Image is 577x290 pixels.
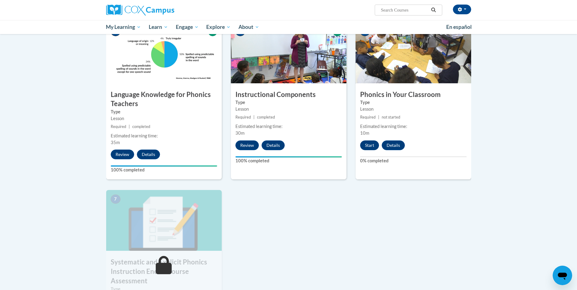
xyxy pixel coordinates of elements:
a: Learn [145,20,172,34]
div: Lesson [235,106,342,112]
span: | [378,115,379,119]
a: Explore [202,20,235,34]
button: Review [111,150,134,159]
div: Your progress [235,156,342,157]
div: Estimated learning time: [360,123,467,130]
h3: Instructional Components [231,90,346,99]
button: Search [429,6,438,14]
span: About [238,23,259,31]
label: 0% completed [360,157,467,164]
span: Learn [149,23,168,31]
div: Lesson [111,115,217,122]
img: Course Image [231,22,346,83]
button: Review [235,140,259,150]
label: Type [111,109,217,115]
span: 30m [235,130,245,136]
span: completed [132,124,150,129]
img: Course Image [106,190,222,251]
span: completed [257,115,275,119]
a: My Learning [102,20,145,34]
span: | [129,124,130,129]
button: Details [382,140,405,150]
img: Course Image [356,22,471,83]
h3: Phonics in Your Classroom [356,90,471,99]
div: Estimated learning time: [235,123,342,130]
div: Your progress [111,165,217,167]
span: Required [111,124,126,129]
button: Start [360,140,379,150]
div: Estimated learning time: [111,133,217,139]
span: 35m [111,140,120,145]
span: not started [382,115,400,119]
span: En español [446,24,472,30]
a: En español [442,21,476,33]
img: Cox Campus [106,5,174,16]
iframe: Button to launch messaging window, conversation in progress [553,266,572,285]
label: Type [235,99,342,106]
button: Details [137,150,160,159]
div: Main menu [97,20,480,34]
label: 100% completed [235,157,342,164]
button: Details [262,140,285,150]
a: Engage [172,20,203,34]
span: My Learning [106,23,141,31]
span: Explore [206,23,231,31]
span: 10m [360,130,369,136]
h3: Systematic and Explicit Phonics Instruction End of Course Assessment [106,257,222,285]
span: Required [235,115,251,119]
span: Engage [176,23,199,31]
span: Required [360,115,376,119]
label: Type [360,99,467,106]
input: Search Courses [380,6,429,14]
span: | [253,115,255,119]
div: Lesson [360,106,467,112]
a: Cox Campus [106,5,222,16]
h3: Language Knowledge for Phonics Teachers [106,90,222,109]
img: Course Image [106,22,222,83]
button: Account Settings [453,5,471,14]
label: 100% completed [111,167,217,173]
a: About [235,20,263,34]
span: 7 [111,195,120,204]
